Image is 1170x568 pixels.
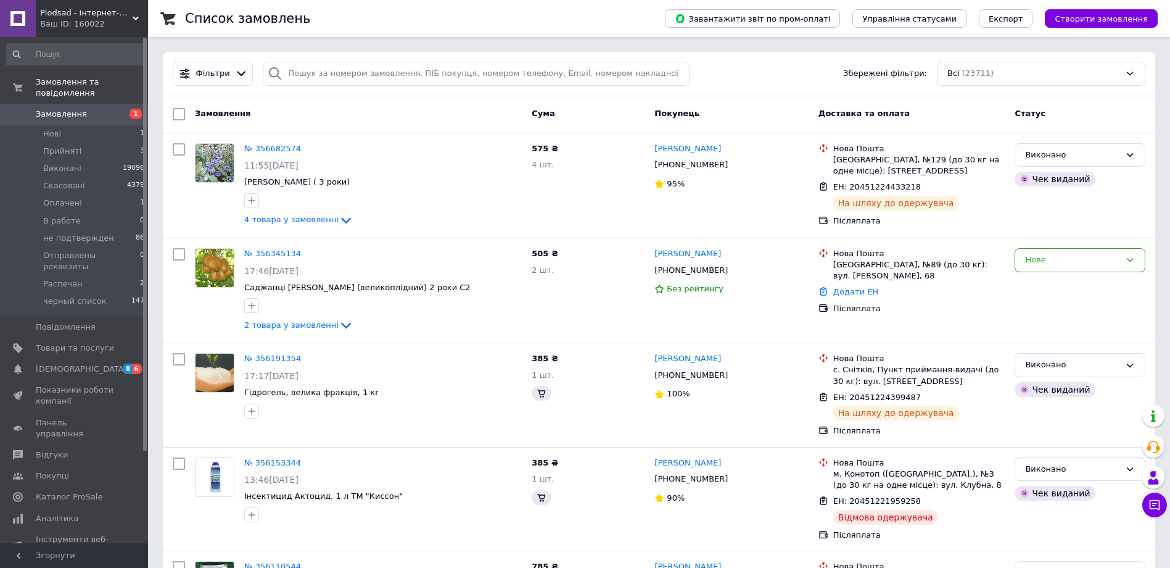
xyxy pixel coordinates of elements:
div: Чек виданий [1015,486,1095,501]
div: м. Конотоп ([GEOGRAPHIC_DATA].), №3 (до 30 кг на одне місце): вул. Клубна, 8 [833,469,1005,491]
button: Чат з покупцем [1142,493,1167,517]
button: Експорт [979,9,1033,28]
span: Замовлення та повідомлення [36,77,148,99]
span: 505 ₴ [532,249,558,258]
div: Ваш ID: 160022 [40,19,148,30]
a: Гідрогель, велика фракція, 1 кг [244,388,379,397]
div: Виконано [1025,149,1120,162]
span: Збережені фільтри: [843,68,927,80]
span: 2 шт. [532,265,554,275]
a: [PERSON_NAME] ( 3 роки) [244,177,350,186]
div: На шляху до одержувача [833,406,959,420]
span: 1 [130,109,142,119]
a: Фото товару [195,353,234,393]
span: 1 [140,198,144,209]
div: [PHONE_NUMBER] [652,262,730,278]
button: Створити замовлення [1045,9,1158,28]
div: [GEOGRAPHIC_DATA], №89 (до 30 кг): вул. [PERSON_NAME], 68 [833,259,1005,282]
a: 2 товара у замовленні [244,320,353,330]
a: [PERSON_NAME] [654,353,721,365]
span: 6 [132,364,142,374]
span: Експорт [989,14,1023,23]
span: Товари та послуги [36,343,114,354]
span: 19096 [123,163,144,174]
button: Завантажити звіт по пром-оплаті [665,9,840,28]
span: 1 шт. [532,370,554,380]
div: Виконано [1025,359,1120,372]
span: Plodsad - інтернет-магазин саджанців та агротоварів. [40,7,133,19]
span: В работе [43,215,81,227]
span: 2 товара у замовленні [244,320,339,330]
div: Нова Пошта [833,353,1005,364]
a: Фото товару [195,143,234,183]
a: Фото товару [195,248,234,288]
div: Виконано [1025,463,1120,476]
span: Распечан [43,278,83,290]
a: Інсектицид Актоцид, 1 л ТМ "Киссон" [244,491,403,501]
div: Нова Пошта [833,457,1005,469]
a: № 356153344 [244,458,301,467]
span: Панель управління [36,417,114,440]
span: Замовлення [36,109,87,120]
span: Виконані [43,163,81,174]
span: 385 ₴ [532,458,558,467]
span: 17:17[DATE] [244,371,299,381]
span: 0 [140,215,144,227]
span: Прийняті [43,146,81,157]
span: 100% [667,389,690,398]
span: 575 ₴ [532,144,558,153]
span: 90% [667,493,685,503]
span: 4375 [127,180,144,191]
span: 8 [123,364,133,374]
div: Чек виданий [1015,382,1095,397]
a: Створити замовлення [1032,14,1158,23]
span: Показники роботи компанії [36,385,114,407]
div: Післяплата [833,425,1005,436]
span: Створити замовлення [1055,14,1148,23]
div: [PHONE_NUMBER] [652,367,730,383]
span: ЕН: 20451224399487 [833,393,921,402]
span: Нові [43,128,61,140]
span: Повідомлення [36,322,96,333]
span: 2 [140,278,144,290]
input: Пошук за номером замовлення, ПІБ покупця, номером телефону, Email, номером накладної [263,62,690,86]
div: [PHONE_NUMBER] [652,471,730,487]
div: [PHONE_NUMBER] [652,157,730,173]
span: Всі [947,68,960,80]
a: № 356345134 [244,249,301,258]
img: Фото товару [196,354,234,392]
span: 147 [131,296,144,307]
span: [DEMOGRAPHIC_DATA] [36,364,127,375]
a: Саджанці [PERSON_NAME] (великоплідний) 2 роки С2 [244,283,471,292]
a: 4 товара у замовленні [244,215,353,224]
span: Статус [1015,109,1045,118]
span: 86 [136,233,144,244]
img: Фото товару [196,458,234,496]
div: На шляху до одержувача [833,196,959,211]
input: Пошук [6,43,146,65]
span: 1 шт. [532,474,554,483]
div: Нова Пошта [833,248,1005,259]
div: Післяплата [833,530,1005,541]
img: Фото товару [196,249,234,287]
span: 4 товара у замовленні [244,215,339,225]
span: не подтвержден [43,233,114,244]
span: 95% [667,179,685,188]
a: № 356191354 [244,354,301,363]
span: Аналітика [36,513,78,524]
span: Каталог ProSale [36,491,102,503]
span: Завантажити звіт по пром-оплаті [675,13,830,24]
span: Покупець [654,109,699,118]
span: 11:55[DATE] [244,161,299,170]
span: Фільтри [196,68,230,80]
span: Інструменти веб-майстра та SEO [36,534,114,556]
div: Нова Пошта [833,143,1005,154]
span: 0 [140,250,144,272]
span: Замовлення [195,109,250,118]
div: Нове [1025,254,1120,267]
span: черный список [43,296,106,307]
div: Відмова одержувача [833,510,938,525]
